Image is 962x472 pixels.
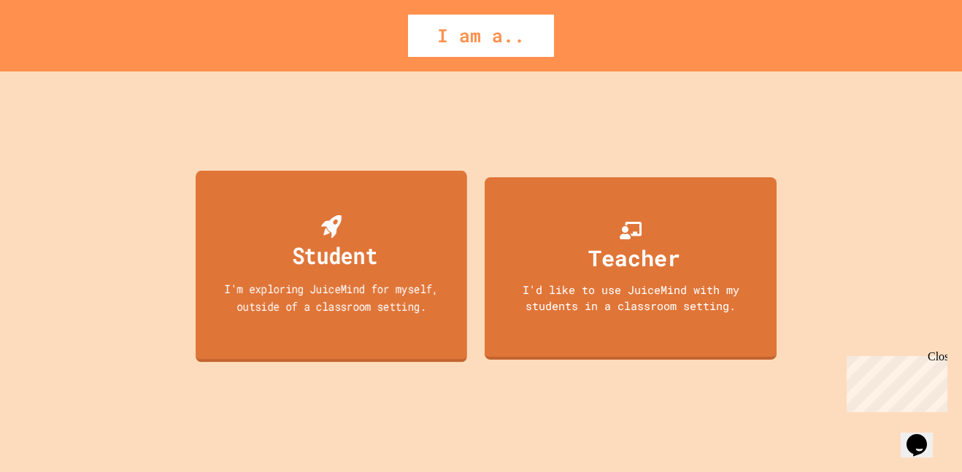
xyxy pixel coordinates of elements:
[901,414,947,457] iframe: chat widget
[408,15,554,57] div: I am a..
[292,238,377,272] div: Student
[588,241,680,274] div: Teacher
[6,6,101,93] div: Chat with us now!Close
[499,282,762,314] div: I'd like to use JuiceMind with my students in a classroom setting.
[209,280,454,314] div: I'm exploring JuiceMind for myself, outside of a classroom setting.
[841,350,947,412] iframe: chat widget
